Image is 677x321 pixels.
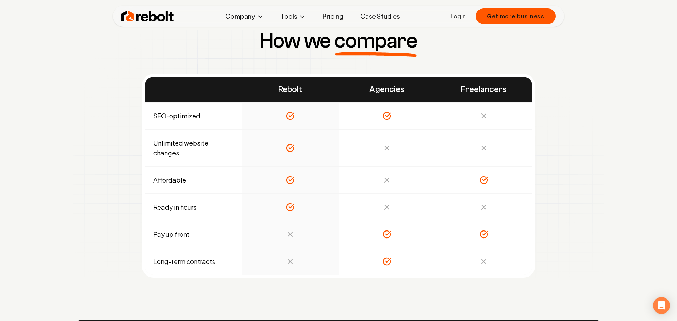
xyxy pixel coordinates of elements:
td: Long-term contracts [145,248,242,275]
td: Unlimited website changes [145,130,242,167]
button: Company [220,9,269,23]
a: Login [451,12,466,20]
th: Agencies [338,77,435,103]
a: Pricing [317,9,349,23]
td: Affordable [145,167,242,194]
a: Case Studies [355,9,405,23]
h3: How we [260,30,417,51]
td: SEO-optimized [145,103,242,130]
img: Rebolt Logo [121,9,174,23]
th: Rebolt [242,77,339,103]
button: Get more business [476,8,556,24]
td: Pay up front [145,221,242,248]
td: Ready in hours [145,194,242,221]
th: Freelancers [435,77,532,103]
button: Tools [275,9,311,23]
span: compare [334,30,417,51]
div: Open Intercom Messenger [653,297,670,314]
